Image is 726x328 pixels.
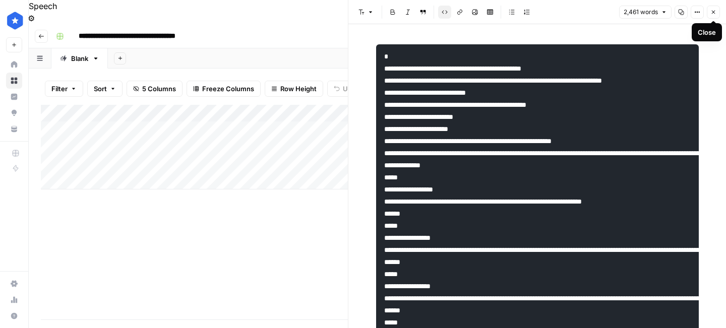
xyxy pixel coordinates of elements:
[6,276,22,292] a: Settings
[6,121,22,137] a: Your Data
[51,48,108,69] a: Blank
[280,84,317,94] span: Row Height
[202,84,254,94] span: Freeze Columns
[343,84,360,94] span: Undo
[71,53,88,63] div: Blank
[51,84,68,94] span: Filter
[6,292,22,308] a: Usage
[94,84,107,94] span: Sort
[327,81,367,97] button: Undo
[698,27,716,37] div: Close
[6,73,22,89] a: Browse
[6,89,22,105] a: Insights
[624,8,658,17] span: 2,461 words
[28,12,35,24] button: Settings
[6,308,22,324] button: Help + Support
[6,105,22,121] a: Opportunities
[6,12,24,30] img: ConsumerAffairs Logo
[265,81,323,97] button: Row Height
[45,81,83,97] button: Filter
[187,81,261,97] button: Freeze Columns
[619,6,672,19] button: 2,461 words
[142,84,176,94] span: 5 Columns
[6,8,22,33] button: Workspace: ConsumerAffairs
[87,81,123,97] button: Sort
[127,81,183,97] button: 5 Columns
[6,56,22,73] a: Home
